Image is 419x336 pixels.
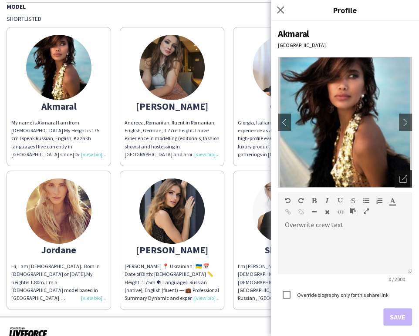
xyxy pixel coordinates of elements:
[271,4,419,16] h3: Profile
[26,35,91,100] img: thumb-5fa97999aec46.jpg
[363,208,369,215] button: Fullscreen
[295,292,389,298] label: Override biography only for this share link
[139,35,205,100] img: thumb-636a14d6e3ee2.jpg
[238,119,333,158] div: Giorgia, Italian, 1.80 m height. I have experience as a model and hostess for high-profile events...
[238,102,333,110] div: Giorgia
[382,276,412,282] span: 0 / 2000
[125,102,220,110] div: [PERSON_NAME]
[253,178,318,244] img: thumb-6322e7ba5bd17.jpeg
[26,178,91,244] img: thumb-6372065aca04d.jpeg
[376,197,382,204] button: Ordered List
[238,246,333,254] div: Shahnoza
[324,197,330,204] button: Italic
[139,178,205,244] img: thumb-16475042836232eb9b597b1.jpeg
[278,42,412,48] div: [GEOGRAPHIC_DATA]
[298,197,304,204] button: Redo
[350,208,356,215] button: Paste as plain text
[125,262,220,302] div: [PERSON_NAME] 📍 Ukrainian | 🇺🇦 📅 Date of Birth: [DEMOGRAPHIC_DATA] 📏 Height: 1.75m 🗣 Languages: R...
[11,102,106,110] div: Akmaral
[11,271,93,285] span: My height
[285,197,291,204] button: Undo
[11,246,106,254] div: Jordane
[7,15,412,23] div: Shortlisted
[253,35,318,100] img: thumb-167354389163c040d3eec95.jpeg
[11,263,100,277] span: Hi, I am [DEMOGRAPHIC_DATA]. Born in [DEMOGRAPHIC_DATA] on
[363,197,369,204] button: Unordered List
[337,197,343,204] button: Underline
[395,170,412,188] div: Open photos pop-in
[337,208,343,215] button: HTML Code
[278,28,412,40] div: Akmaral
[311,197,317,204] button: Bold
[11,279,98,301] span: is 1.80m. I’m a [DEMOGRAPHIC_DATA] model based in [GEOGRAPHIC_DATA].
[125,119,220,158] div: Andreea, Romanian, fluent in Romanian, English, German, 1.77m height. I have experience in modell...
[125,246,220,254] div: [PERSON_NAME]
[70,271,86,277] span: [DATE].
[389,197,395,204] button: Text Color
[311,208,317,215] button: Horizontal Line
[278,57,412,188] img: Crew avatar or photo
[324,208,330,215] button: Clear Formatting
[11,119,106,158] div: My name is Akmaral I am from [DEMOGRAPHIC_DATA] My Height is 175 cm I speak Russian, English, Kaz...
[350,197,356,204] button: Strikethrough
[7,2,412,10] div: Model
